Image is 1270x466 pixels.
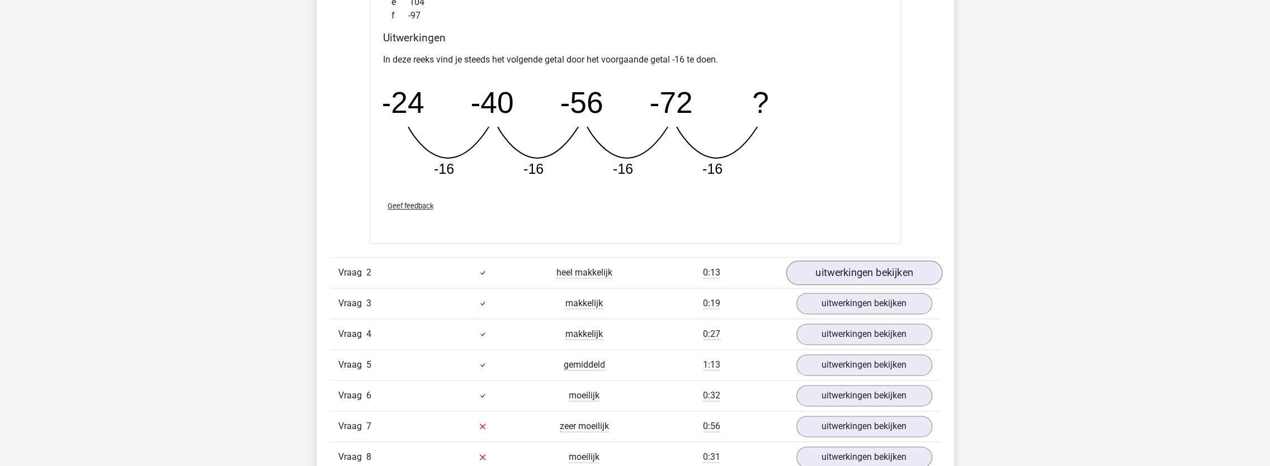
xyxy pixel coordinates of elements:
[388,202,433,210] span: Geef feedback
[786,260,942,285] a: uitwerkingen bekijken
[560,86,603,119] tspan: -56
[383,9,887,22] div: -97
[564,359,605,370] span: gemiddeld
[433,161,454,177] tspan: -16
[649,86,692,119] tspan: -72
[366,298,371,308] span: 3
[796,354,932,375] a: uitwerkingen bekijken
[702,161,722,177] tspan: -16
[523,161,543,177] tspan: -16
[796,293,932,314] a: uitwerkingen bekijken
[703,267,720,278] span: 0:13
[338,358,366,372] span: Vraag
[703,359,720,370] span: 1:13
[569,451,599,463] span: moeilijk
[366,359,371,370] span: 5
[391,9,408,22] span: f
[703,451,720,463] span: 0:31
[338,266,366,279] span: Vraag
[366,390,371,401] span: 6
[703,298,720,309] span: 0:19
[366,421,371,431] span: 7
[565,298,603,309] span: makkelijk
[703,421,720,432] span: 0:56
[796,385,932,406] a: uitwerkingen bekijken
[366,329,371,339] span: 4
[703,390,720,401] span: 0:32
[612,161,632,177] tspan: -16
[752,86,769,119] tspan: ?
[565,329,603,340] span: makkelijk
[383,31,887,44] h4: Uitwerkingen
[338,297,366,310] span: Vraag
[383,53,887,66] p: In deze reeks vind je steeds het volgende getal door het voorgaande getal -16 te doen.
[703,329,720,340] span: 0:27
[366,267,371,278] span: 2
[796,324,932,345] a: uitwerkingen bekijken
[560,421,609,432] span: zeer moeilijk
[366,451,371,462] span: 8
[381,86,424,119] tspan: -24
[338,327,366,341] span: Vraag
[556,267,612,278] span: heel makkelijk
[796,416,932,437] a: uitwerkingen bekijken
[470,86,513,119] tspan: -40
[569,390,599,401] span: moeilijk
[338,420,366,433] span: Vraag
[338,389,366,402] span: Vraag
[338,450,366,464] span: Vraag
